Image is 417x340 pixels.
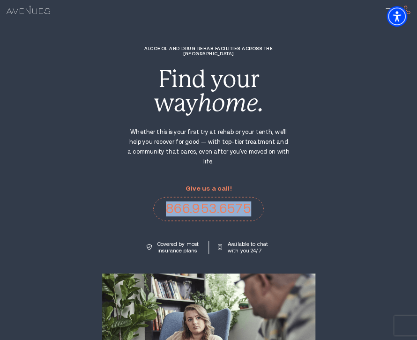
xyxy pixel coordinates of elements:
[127,127,290,167] p: Whether this is your first try at rehab or your tenth, we'll help you recover for good — with top...
[153,185,263,192] p: Give us a call!
[387,6,407,27] div: Accessibility Menu
[127,67,290,115] div: Find your way
[228,241,270,254] p: Available to chat with you 24/7
[127,46,290,56] h1: Alcohol and Drug Rehab Facilities across the [GEOGRAPHIC_DATA]
[153,197,263,221] a: call 866.953.6575
[198,89,263,117] i: home.
[218,241,270,254] a: Available to chat with you 24/7
[157,241,200,254] p: Covered by most insurance plans
[147,241,200,254] a: Covered by most insurance plans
